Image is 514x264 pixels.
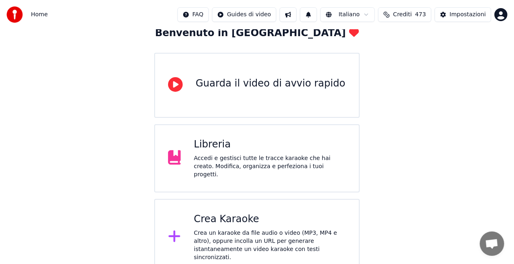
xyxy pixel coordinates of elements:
nav: breadcrumb [31,11,48,19]
div: Crea un karaoke da file audio o video (MP3, MP4 e altro), oppure incolla un URL per generare ista... [194,229,346,262]
img: youka [7,6,23,23]
div: Aprire la chat [480,232,504,256]
div: Impostazioni [450,11,486,19]
div: Benvenuto in [GEOGRAPHIC_DATA] [155,27,359,40]
div: Guarda il video di avvio rapido [196,77,346,90]
button: FAQ [177,7,209,22]
button: Impostazioni [435,7,491,22]
span: Crediti [393,11,412,19]
div: Libreria [194,138,346,151]
div: Accedi e gestisci tutte le tracce karaoke che hai creato. Modifica, organizza e perfeziona i tuoi... [194,154,346,179]
button: Guides di video [212,7,276,22]
span: Home [31,11,48,19]
span: 473 [415,11,426,19]
div: Crea Karaoke [194,213,346,226]
button: Crediti473 [378,7,431,22]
